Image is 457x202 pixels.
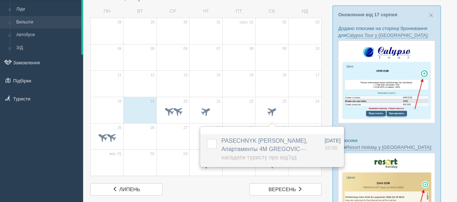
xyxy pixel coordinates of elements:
[223,5,255,18] td: ПТ
[268,186,296,192] span: вересень
[338,25,435,39] p: Додано плюсики на сторінці бронювання для :
[216,99,220,104] span: 21
[346,145,431,150] a: Resort Holiday у [GEOGRAPHIC_DATA]
[338,137,435,151] p: Плюсики для :
[117,46,121,51] span: 04
[255,5,288,18] td: СБ
[338,40,435,123] img: calypso-tour-proposal-crm-for-travel-agency.jpg
[315,73,319,78] span: 17
[124,5,156,18] td: ВТ
[117,20,121,25] span: 28
[315,125,319,130] span: 31
[249,46,253,51] span: 08
[13,29,81,42] a: Автобуси
[90,183,163,195] a: липень
[315,20,319,25] span: 03
[13,42,81,55] a: З/Д
[216,73,220,78] span: 14
[216,20,220,25] span: 31
[156,5,189,18] td: СР
[221,138,307,160] span: PASECHNYK [PERSON_NAME], Апартаменты 4M GREGOVIC
[184,46,187,51] span: 06
[13,16,81,29] a: Вильоти
[283,125,286,130] span: 30
[150,125,154,130] span: 26
[216,46,220,51] span: 07
[150,20,154,25] span: 29
[150,99,154,104] span: 19
[315,46,319,51] span: 10
[119,186,140,192] span: липень
[325,137,341,151] a: [DATE] 10:00
[249,125,253,130] span: 29
[184,151,187,156] span: 03
[288,5,321,18] td: НД
[429,11,433,19] span: ×
[249,99,253,104] span: 22
[117,99,121,104] span: 18
[429,11,433,19] button: Close
[249,183,322,195] a: вересень
[117,73,121,78] span: 11
[184,20,187,25] span: 30
[283,73,286,78] span: 16
[184,73,187,78] span: 13
[91,5,124,18] td: ПН
[150,151,154,156] span: 02
[283,46,286,51] span: 09
[150,46,154,51] span: 05
[184,99,187,104] span: 20
[189,5,222,18] td: ЧТ
[240,20,253,25] span: серп. 01
[283,99,286,104] span: 23
[325,145,337,151] span: 10:00
[315,99,319,104] span: 24
[249,73,253,78] span: 15
[117,125,121,130] span: 25
[338,12,397,17] a: Оновлення від 17 серпня
[109,151,121,156] span: вер. 01
[150,73,154,78] span: 12
[216,125,220,130] span: 28
[13,3,81,16] a: Ліди
[325,138,341,143] span: [DATE]
[283,20,286,25] span: 02
[221,138,307,160] a: PASECHNYK [PERSON_NAME], Апартаменты 4M GREGOVIC— Нагадати туристу про від'їзд
[184,125,187,130] span: 27
[346,33,427,38] a: Calypso Tour у [GEOGRAPHIC_DATA]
